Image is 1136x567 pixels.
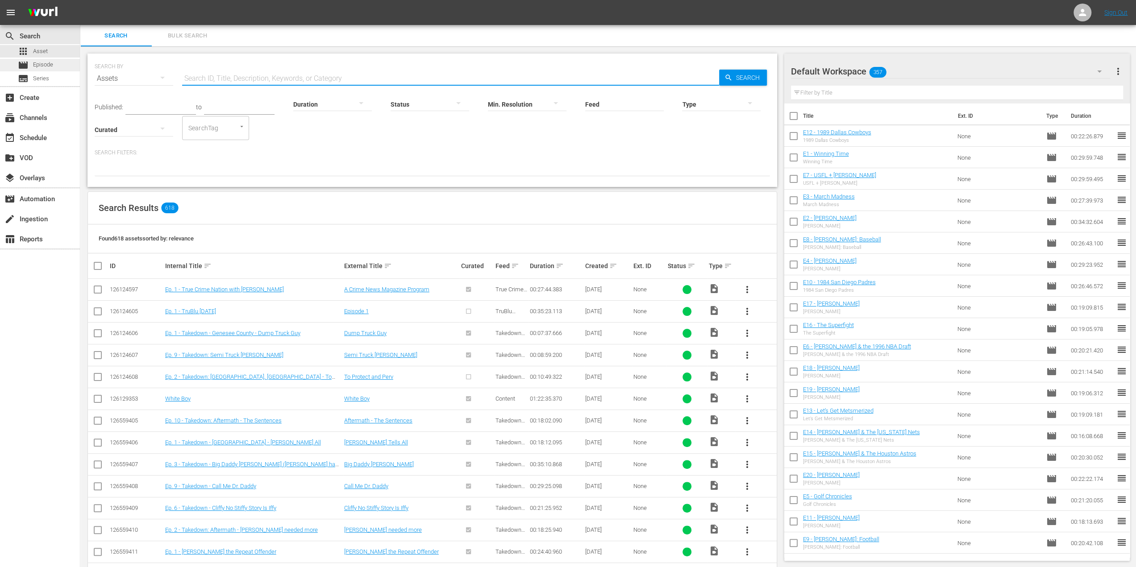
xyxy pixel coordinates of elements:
[1067,168,1116,190] td: 00:29:59.495
[954,275,1043,297] td: None
[954,232,1043,254] td: None
[530,286,582,293] div: 00:27:44.383
[1067,297,1116,318] td: 00:19:09.815
[803,236,881,243] a: E8 - [PERSON_NAME]: Baseball
[954,125,1043,147] td: None
[165,505,276,511] a: Ep. 6 - Takedown - Cliffy No Stiffy Story Is Iffy
[709,436,720,447] span: Video
[585,373,631,380] div: [DATE]
[556,262,564,270] span: sort
[954,254,1043,275] td: None
[5,7,16,18] span: menu
[803,407,874,414] a: E13 - Let’s Get Metsmerized
[1046,281,1057,291] span: Episode
[110,352,162,358] div: 126124607
[495,439,525,466] span: Takedown with [PERSON_NAME]
[737,388,758,410] button: more_vert
[495,505,525,531] span: Takedown with [PERSON_NAME]
[803,416,874,422] div: Let’s Get Metsmerized
[165,261,341,271] div: Internal Title
[709,502,720,513] span: Video
[344,395,370,402] a: White Boy
[585,526,631,533] div: [DATE]
[1067,511,1116,532] td: 00:18:13.693
[1067,254,1116,275] td: 00:29:23.952
[803,493,852,500] a: E5 - Golf Chronicles
[585,417,631,424] div: [DATE]
[585,352,631,358] div: [DATE]
[709,371,720,381] span: Video
[1067,147,1116,168] td: 00:29:59.748
[633,505,665,511] div: None
[954,318,1043,339] td: None
[165,461,339,474] a: Ep. 3 - Takedown - Big Daddy [PERSON_NAME] ([PERSON_NAME] has done this before)
[530,483,582,489] div: 00:29:25.098
[204,262,212,270] span: sort
[633,461,665,468] div: None
[110,439,162,446] div: 126559406
[709,349,720,360] span: Video
[724,262,732,270] span: sort
[737,454,758,475] button: more_vert
[803,364,860,371] a: E18 - [PERSON_NAME]
[585,461,631,468] div: [DATE]
[33,74,49,83] span: Series
[709,261,734,271] div: Type
[1116,216,1127,227] span: reorder
[742,350,753,360] span: more_vert
[954,425,1043,447] td: None
[954,211,1043,232] td: None
[803,193,855,200] a: E3 - March Madness
[803,215,857,221] a: E2 - [PERSON_NAME]
[742,372,753,382] span: more_vert
[609,262,617,270] span: sort
[954,339,1043,361] td: None
[1116,130,1127,141] span: reorder
[742,393,753,404] span: more_vert
[4,31,15,41] span: Search
[530,352,582,358] div: 00:08:59.200
[21,2,64,23] img: ans4CAIJ8jUAAAAAAAAAAAAAAAAAAAAAAAAgQb4GAAAAAAAAAAAAAAAAAAAAAAAAJMjXAAAAAAAAAAAAAAAAAAAAAAAAgAT5G...
[110,505,162,511] div: 126559409
[742,459,753,470] span: more_vert
[110,373,162,380] div: 126124608
[803,300,860,307] a: E17 - [PERSON_NAME]
[196,103,202,111] span: to
[633,417,665,424] div: None
[1116,366,1127,377] span: reorder
[803,536,879,542] a: E9 - [PERSON_NAME]: Football
[1046,259,1057,270] span: Episode
[110,417,162,424] div: 126559405
[4,132,15,143] span: Schedule
[1046,366,1057,377] span: Episode
[1046,174,1057,184] span: Episode
[530,417,582,424] div: 00:18:02.090
[633,526,665,533] div: None
[1046,430,1057,441] span: Episode
[18,46,29,57] span: Asset
[110,262,162,269] div: ID
[737,541,758,563] button: more_vert
[1046,473,1057,484] span: Episode
[495,373,525,400] span: Takedown with [PERSON_NAME]
[1067,275,1116,297] td: 00:26:46.572
[737,279,758,300] button: more_vert
[18,60,29,70] span: Episode
[803,180,876,186] div: USFL + [PERSON_NAME]
[530,395,582,402] div: 01:22:35.370
[803,429,920,435] a: E14 - [PERSON_NAME] & The [US_STATE] Nets
[803,472,860,478] a: E20 - [PERSON_NAME]
[709,480,720,491] span: Video
[803,514,860,521] a: E11 - [PERSON_NAME]
[1046,152,1057,163] span: Episode
[954,404,1043,425] td: None
[344,461,414,468] a: Big Daddy [PERSON_NAME]
[95,66,173,91] div: Assets
[803,257,857,264] a: E4 - [PERSON_NAME]
[4,112,15,123] span: Channels
[742,525,753,535] span: more_vert
[1067,382,1116,404] td: 00:19:06.312
[344,373,393,380] a: To Protect and Perv
[1067,318,1116,339] td: 00:19:05.978
[803,352,911,357] div: [PERSON_NAME] & the 1996 NBA Draft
